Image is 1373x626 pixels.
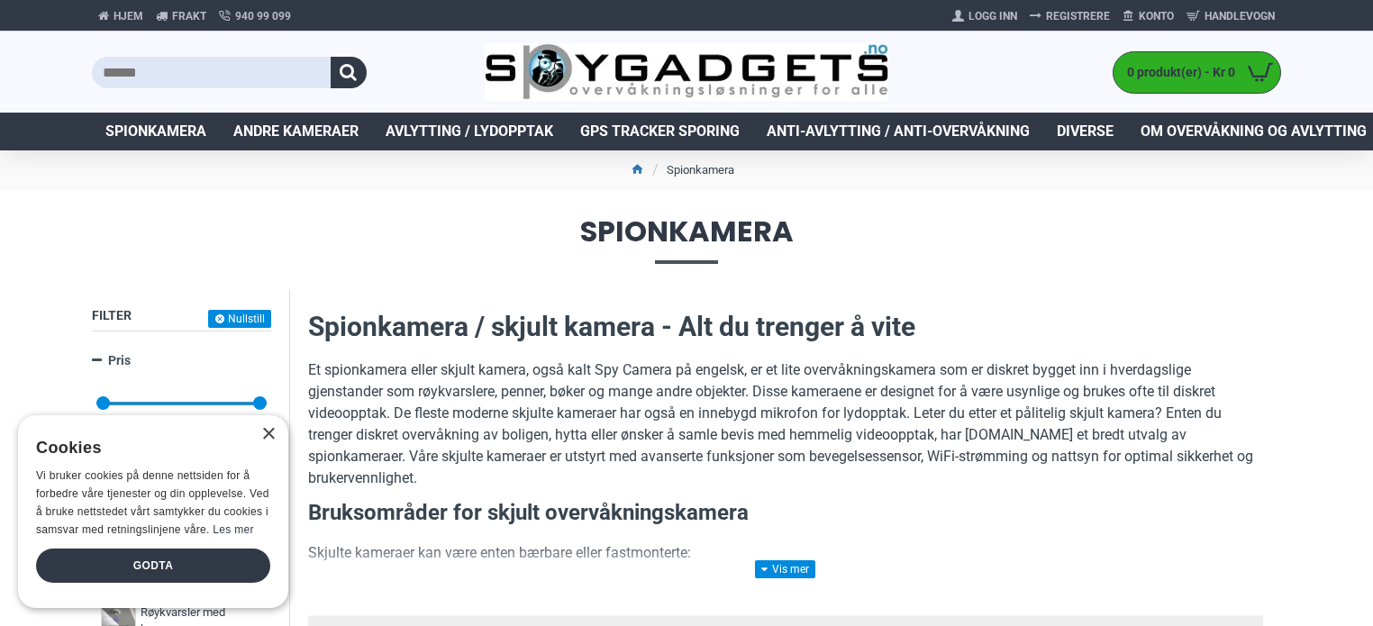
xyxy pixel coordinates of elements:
[114,8,143,24] span: Hjem
[1043,113,1127,150] a: Diverse
[1114,63,1240,82] span: 0 produkt(er) - Kr 0
[1116,2,1180,31] a: Konto
[92,345,271,377] a: Pris
[92,308,132,322] span: Filter
[767,121,1030,142] span: Anti-avlytting / Anti-overvåkning
[208,310,271,328] button: Nullstill
[1141,121,1367,142] span: Om overvåkning og avlytting
[1057,121,1114,142] span: Diverse
[308,542,1263,564] p: Skjulte kameraer kan være enten bærbare eller fastmonterte:
[308,498,1263,529] h3: Bruksområder for skjult overvåkningskamera
[344,573,1263,616] li: Disse kan tas med overalt og brukes til skjult filming i situasjoner der diskresjon er nødvendig ...
[580,121,740,142] span: GPS Tracker Sporing
[36,469,269,535] span: Vi bruker cookies på denne nettsiden for å forbedre våre tjenester og din opplevelse. Ved å bruke...
[1205,8,1275,24] span: Handlevogn
[567,113,753,150] a: GPS Tracker Sporing
[36,429,259,467] div: Cookies
[968,8,1017,24] span: Logg Inn
[213,523,253,536] a: Les mer, opens a new window
[485,43,889,102] img: SpyGadgets.no
[308,308,1263,346] h2: Spionkamera / skjult kamera - Alt du trenger å vite
[753,113,1043,150] a: Anti-avlytting / Anti-overvåkning
[308,359,1263,489] p: Et spionkamera eller skjult kamera, også kalt Spy Camera på engelsk, er et lite overvåkningskamer...
[36,549,270,583] div: Godta
[261,428,275,441] div: Close
[233,121,359,142] span: Andre kameraer
[92,217,1281,263] span: Spionkamera
[372,113,567,150] a: Avlytting / Lydopptak
[344,575,508,592] strong: Bærbare spionkameraer:
[1114,52,1280,93] a: 0 produkt(er) - Kr 0
[235,8,291,24] span: 940 99 099
[1023,2,1116,31] a: Registrere
[946,2,1023,31] a: Logg Inn
[220,113,372,150] a: Andre kameraer
[172,8,206,24] span: Frakt
[1139,8,1174,24] span: Konto
[1046,8,1110,24] span: Registrere
[1180,2,1281,31] a: Handlevogn
[386,121,553,142] span: Avlytting / Lydopptak
[92,113,220,150] a: Spionkamera
[105,121,206,142] span: Spionkamera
